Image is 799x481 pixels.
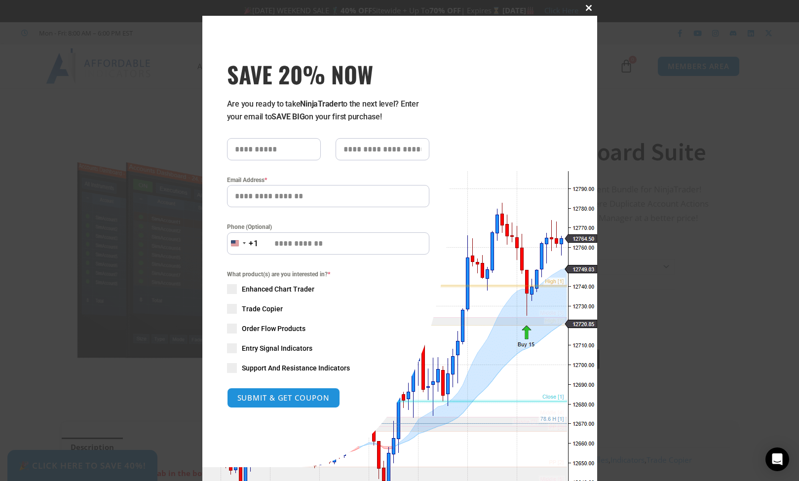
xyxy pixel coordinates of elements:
[227,232,259,255] button: Selected country
[227,363,429,373] label: Support And Resistance Indicators
[242,343,312,353] span: Entry Signal Indicators
[242,324,305,333] span: Order Flow Products
[227,222,429,232] label: Phone (Optional)
[227,324,429,333] label: Order Flow Products
[242,284,314,294] span: Enhanced Chart Trader
[242,304,283,314] span: Trade Copier
[227,388,340,408] button: SUBMIT & GET COUPON
[300,99,341,109] strong: NinjaTrader
[242,363,350,373] span: Support And Resistance Indicators
[227,284,429,294] label: Enhanced Chart Trader
[227,269,429,279] span: What product(s) are you interested in?
[227,98,429,123] p: Are you ready to take to the next level? Enter your email to on your first purchase!
[765,447,789,471] div: Open Intercom Messenger
[227,60,429,88] span: SAVE 20% NOW
[271,112,304,121] strong: SAVE BIG
[249,237,259,250] div: +1
[227,343,429,353] label: Entry Signal Indicators
[227,175,429,185] label: Email Address
[227,304,429,314] label: Trade Copier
